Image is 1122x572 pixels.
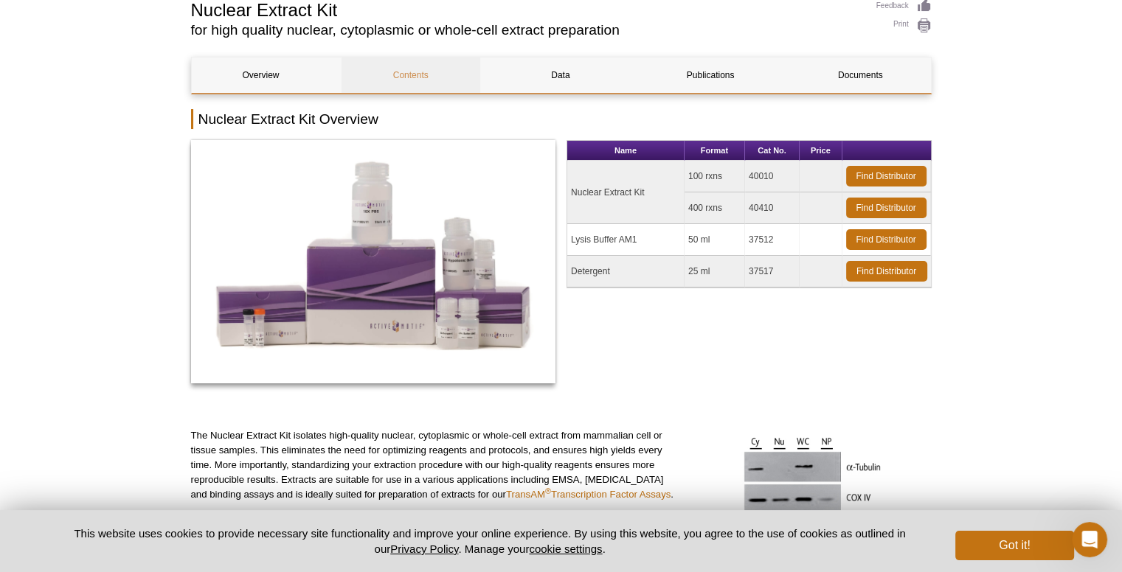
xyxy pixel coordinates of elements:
button: cookie settings [529,543,602,555]
th: Format [685,141,745,161]
th: Price [800,141,842,161]
a: Privacy Policy [390,543,458,555]
sup: ® [545,486,551,495]
td: Detergent [567,256,685,287]
td: Nuclear Extract Kit [567,161,685,224]
a: Find Distributor [846,198,927,218]
a: Overview [192,57,330,93]
td: 400 rxns [685,192,745,224]
h2: Nuclear Extract Kit Overview [191,109,932,129]
a: Publications [641,57,780,93]
img: Nuclear Extract Kit [191,140,556,383]
td: 100 rxns [685,161,745,192]
a: Data [491,57,630,93]
td: 37512 [745,224,800,256]
td: 50 ml [685,224,745,256]
td: Lysis Buffer AM1 [567,224,685,256]
a: Find Distributor [846,261,927,282]
a: TransAM®Transcription Factor Assays [506,489,671,500]
button: Got it! [955,531,1073,560]
a: Find Distributor [846,166,927,186]
a: Print [876,18,932,34]
p: The Nuclear Extract Kit isolates high-quality nuclear, cytoplasmic or whole-cell extract from mam... [191,428,677,502]
th: Name [567,141,685,161]
a: Find Distributor [846,229,927,250]
td: 25 ml [685,256,745,287]
td: 37517 [745,256,800,287]
td: 40410 [745,192,800,224]
iframe: Intercom live chat [1072,522,1107,557]
a: Documents [791,57,929,93]
p: This website uses cookies to provide necessary site functionality and improve your online experie... [49,526,932,557]
a: Contents [342,57,480,93]
td: 40010 [745,161,800,192]
h2: for high quality nuclear, cytoplasmic or whole-cell extract preparation [191,24,862,37]
th: Cat No. [745,141,800,161]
